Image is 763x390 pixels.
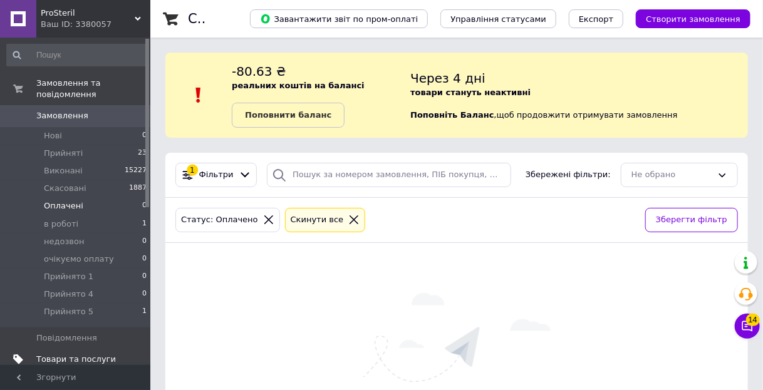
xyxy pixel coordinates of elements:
[187,165,198,176] div: 1
[735,314,760,339] button: Чат з покупцем14
[450,14,546,24] span: Управління статусами
[746,310,760,323] span: 14
[646,14,740,24] span: Створити замовлення
[41,19,150,30] div: Ваш ID: 3380057
[44,130,62,141] span: Нові
[569,9,624,28] button: Експорт
[36,354,116,365] span: Товари та послуги
[138,148,147,159] span: 23
[260,13,418,24] span: Завантажити звіт по пром-оплаті
[142,200,147,212] span: 0
[579,14,614,24] span: Експорт
[631,168,712,182] div: Не обрано
[44,306,93,317] span: Прийнято 5
[36,332,97,344] span: Повідомлення
[44,200,83,212] span: Оплачені
[129,183,147,194] span: 1887
[142,236,147,247] span: 0
[142,254,147,265] span: 0
[179,213,261,227] div: Статус: Оплачено
[41,8,135,19] span: ProSteril
[250,9,428,28] button: Завантажити звіт по пром-оплаті
[623,14,750,23] a: Створити замовлення
[636,9,750,28] button: Створити замовлення
[36,110,88,121] span: Замовлення
[6,44,148,66] input: Пошук
[44,289,93,300] span: Прийнято 4
[44,183,86,194] span: Скасовані
[189,86,208,105] img: :exclamation:
[232,81,365,90] b: реальних коштів на балансі
[288,213,346,227] div: Cкинути все
[656,213,727,227] span: Зберегти фільтр
[125,165,147,177] span: 15227
[44,236,84,247] span: недозвон
[44,218,78,230] span: в роботі
[410,71,485,86] span: Через 4 дні
[44,254,114,265] span: очікуємо оплату
[267,163,511,187] input: Пошук за номером замовлення, ПІБ покупця, номером телефону, Email, номером накладної
[245,110,331,120] b: Поповнити баланс
[645,208,738,232] button: Зберегти фільтр
[142,289,147,300] span: 0
[44,165,83,177] span: Виконані
[142,130,147,141] span: 0
[199,169,234,181] span: Фільтри
[188,11,315,26] h1: Список замовлень
[440,9,556,28] button: Управління статусами
[410,88,531,97] b: товари стануть неактивні
[36,78,150,100] span: Замовлення та повідомлення
[410,110,494,120] b: Поповніть Баланс
[232,64,286,79] span: -80.63 ₴
[142,306,147,317] span: 1
[526,169,611,181] span: Збережені фільтри:
[44,271,93,282] span: Прийнято 1
[232,103,345,128] a: Поповнити баланс
[410,63,748,128] div: , щоб продовжити отримувати замовлення
[142,271,147,282] span: 0
[142,218,147,230] span: 1
[44,148,83,159] span: Прийняті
